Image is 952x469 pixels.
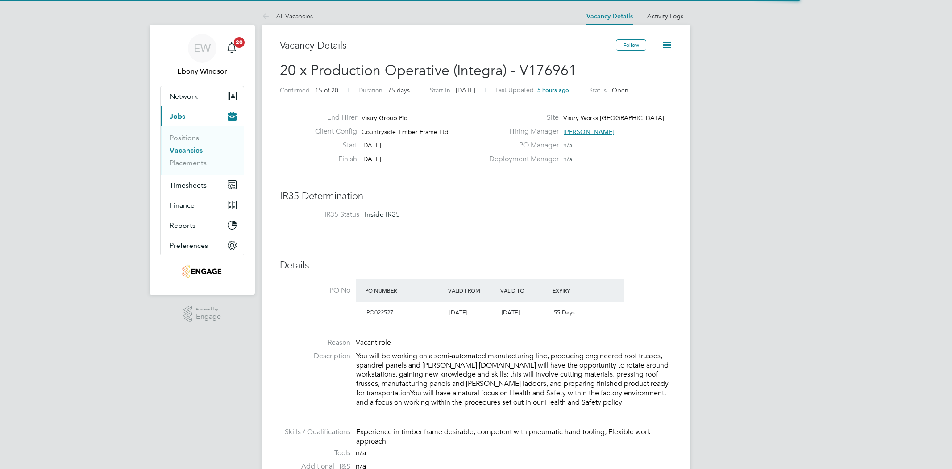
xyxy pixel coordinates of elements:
span: Ebony Windsor [160,66,244,77]
span: EW [194,42,211,54]
label: Deployment Manager [484,155,559,164]
button: Finance [161,195,244,215]
button: Timesheets [161,175,244,195]
span: Engage [196,313,221,321]
h3: IR35 Determination [280,190,673,203]
label: Duration [358,86,382,94]
a: EWEbony Windsor [160,34,244,77]
span: n/a [563,155,572,163]
span: [DATE] [456,86,475,94]
label: Finish [308,155,357,164]
span: Timesheets [170,181,207,189]
span: 15 of 20 [315,86,338,94]
label: Reason [280,338,350,348]
div: Jobs [161,126,244,175]
span: Vistry Works [GEOGRAPHIC_DATA] [563,114,664,122]
label: Last Updated [495,86,534,94]
span: 20 x Production Operative (Integra) - V176961 [280,62,577,79]
label: End Hirer [308,113,357,122]
label: Client Config [308,127,357,136]
span: [DATE] [362,155,381,163]
span: [PERSON_NAME] [563,128,615,136]
p: You will be working on a semi-automated manufacturing line, producing engineered roof trusses, sp... [356,352,673,407]
span: Inside IR35 [365,210,400,218]
label: Skills / Qualifications [280,427,350,437]
span: Open [612,86,628,94]
a: Go to home page [160,264,244,279]
span: Network [170,92,198,100]
span: Reports [170,221,195,230]
label: Start [308,141,357,150]
a: Vacancies [170,146,203,155]
button: Preferences [161,235,244,255]
span: Jobs [170,112,185,121]
button: Follow [616,39,646,51]
div: Valid From [446,282,498,298]
span: Powered by [196,306,221,313]
div: PO Number [363,282,446,298]
button: Jobs [161,106,244,126]
div: Experience in timber frame desirable, competent with pneumatic hand tooling, Flexible work approach [356,427,673,446]
span: n/a [563,141,572,149]
span: Vistry Group Plc [362,114,407,122]
label: IR35 Status [289,210,359,219]
a: All Vacancies [262,12,313,20]
span: Finance [170,201,195,209]
label: PO Manager [484,141,559,150]
a: Placements [170,159,207,167]
label: Confirmed [280,86,310,94]
label: Start In [430,86,450,94]
label: PO No [280,286,350,295]
span: PO022527 [366,309,393,316]
a: 20 [223,34,241,63]
div: Expiry [550,282,603,298]
span: 55 Days [554,309,575,316]
label: Tools [280,448,350,458]
button: Reports [161,215,244,235]
span: [DATE] [502,309,520,316]
span: Countryside Timber Frame Ltd [362,128,449,136]
label: Status [589,86,607,94]
span: 75 days [388,86,410,94]
span: Preferences [170,241,208,250]
span: n/a [356,448,366,457]
label: Description [280,352,350,361]
a: Activity Logs [647,12,683,20]
h3: Details [280,259,673,272]
span: 5 hours ago [537,86,569,94]
button: Network [161,86,244,106]
span: [DATE] [449,309,467,316]
span: Vacant role [356,338,391,347]
span: [DATE] [362,141,381,149]
a: Powered byEngage [183,306,221,322]
span: 20 [234,37,245,48]
img: integrapeople-logo-retina.png [182,264,222,279]
a: Positions [170,134,199,142]
nav: Main navigation [150,25,255,295]
label: Hiring Manager [484,127,559,136]
div: Valid To [498,282,550,298]
h3: Vacancy Details [280,39,616,52]
label: Site [484,113,559,122]
a: Vacancy Details [586,13,633,20]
